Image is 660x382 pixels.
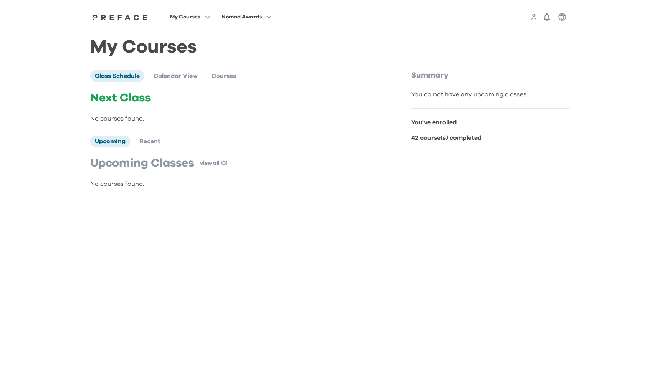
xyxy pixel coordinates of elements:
span: My Courses [170,12,200,21]
h1: My Courses [90,43,570,51]
p: No courses found. [90,179,379,189]
a: view all (0) [200,159,227,167]
p: Upcoming Classes [90,156,194,170]
div: You do not have any upcoming classes. [411,90,570,99]
span: Courses [212,73,236,79]
b: 42 course(s) completed [411,135,481,141]
span: Nomad Awards [222,12,262,21]
button: My Courses [168,12,212,22]
span: Recent [139,138,160,144]
span: Calendar View [154,73,198,79]
span: Class Schedule [95,73,140,79]
p: Summary [411,70,570,81]
p: Next Class [90,91,379,105]
img: Preface Logo [91,14,150,20]
span: Upcoming [95,138,126,144]
p: No courses found. [90,114,379,123]
button: Nomad Awards [219,12,274,22]
p: You've enrolled [411,118,570,127]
